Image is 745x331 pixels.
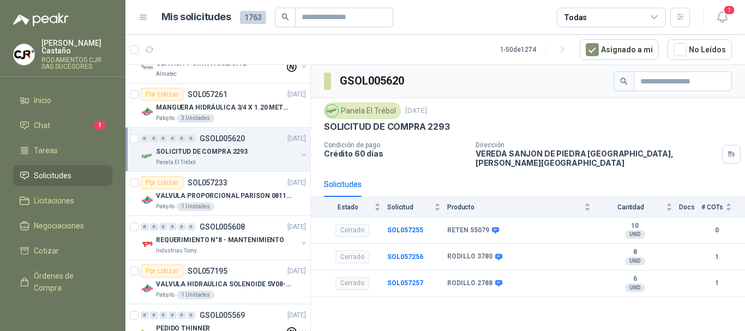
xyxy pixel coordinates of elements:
span: Solicitudes [34,170,71,182]
div: 0 [159,223,167,231]
th: Producto [447,197,597,217]
b: 1 [701,252,732,262]
div: Por cotizar [141,88,183,101]
span: search [281,13,289,21]
p: VALVULA HIDRAULICA SOLENOIDE SV08-20 REF : SV08-3B-N-24DC-DG NORMALMENTE CERRADA [156,279,292,290]
a: Licitaciones [13,190,112,211]
a: SOL057256 [387,253,423,261]
p: SOL057233 [188,179,227,186]
p: GSOL005608 [200,223,245,231]
p: [DATE] [287,222,306,232]
a: Negociaciones [13,215,112,236]
th: # COTs [701,197,745,217]
p: [DATE] [287,134,306,144]
p: Patojito [156,114,175,123]
a: 0 0 0 0 0 0 GSOL005608[DATE] Company LogoREQUERIMIENTO N°8 - MANTENIMIENTOIndustrias Tomy [141,220,308,255]
p: GSOL005569 [200,311,245,319]
b: 10 [597,222,672,231]
span: Negociaciones [34,220,84,232]
div: 0 [141,223,149,231]
p: REQUERIMIENTO N°8 - MANTENIMIENTO [156,235,284,245]
div: Todas [564,11,587,23]
div: 0 [150,223,158,231]
a: Cotizar [13,240,112,261]
button: 1 [712,8,732,27]
p: MANGUERA HIDRÁULICA 3/4 X 1.20 METROS DE LONGITUD HR-HR-ACOPLADA [156,103,292,113]
span: Producto [447,203,582,211]
b: 1 [701,278,732,288]
p: RODAMIENTOS CJR SAS SUCESORES [41,57,112,70]
p: SOL057261 [188,91,227,98]
span: Órdenes de Compra [34,270,102,294]
img: Logo peakr [13,13,69,26]
h3: GSOL005620 [340,73,406,89]
span: 1763 [240,11,266,24]
h1: Mis solicitudes [161,9,231,25]
th: Estado [311,197,387,217]
p: Industrias Tomy [156,246,197,255]
div: 0 [150,135,158,142]
span: Cotizar [34,245,59,257]
div: 0 [169,135,177,142]
p: Crédito 60 días [324,149,467,158]
b: RETEN 55079 [447,226,489,235]
p: VEREDA SANJON DE PIEDRA [GEOGRAPHIC_DATA] , [PERSON_NAME][GEOGRAPHIC_DATA] [476,149,718,167]
div: 0 [178,311,186,319]
th: Cantidad [597,197,679,217]
div: 0 [187,223,195,231]
div: UND [625,230,645,239]
p: Panela El Trébol [156,158,196,167]
p: Almatec [156,70,177,79]
span: Inicio [34,94,51,106]
div: 0 [187,135,195,142]
a: Remisiones [13,303,112,323]
span: search [620,77,628,85]
div: 0 [141,311,149,319]
a: SOL057255 [387,226,423,234]
span: Tareas [34,145,58,157]
a: 0 0 0 0 0 0 GSOL005620[DATE] Company LogoSOLICITUD DE COMPRA 2293Panela El Trébol [141,132,308,167]
p: Condición de pago [324,141,467,149]
a: Chat1 [13,115,112,136]
img: Company Logo [326,105,338,117]
a: Por cotizarSOL057261[DATE] Company LogoMANGUERA HIDRÁULICA 3/4 X 1.20 METROS DE LONGITUD HR-HR-AC... [125,83,310,128]
a: SOL057257 [387,279,423,287]
a: Inicio [13,90,112,111]
span: Licitaciones [34,195,74,207]
div: 0 [178,223,186,231]
span: Estado [324,203,372,211]
span: 1 [723,5,735,15]
div: Cerrado [335,250,369,263]
a: Por cotizarSOL057195[DATE] Company LogoVALVULA HIDRAULICA SOLENOIDE SV08-20 REF : SV08-3B-N-24DC-... [125,260,310,304]
img: Company Logo [141,238,154,251]
button: No Leídos [668,39,732,60]
div: 0 [141,135,149,142]
div: 0 [159,135,167,142]
div: 1 - 50 de 1274 [500,41,571,58]
div: 0 [187,311,195,319]
p: [DATE] [405,106,427,116]
p: [PERSON_NAME] Castaño [41,39,112,55]
a: Por cotizarSOL057233[DATE] Company LogoVALVULA PROPORCIONAL PARISON 0811404612 / 4WRPEH6C4 REXROT... [125,172,310,216]
b: RODILLO 3780 [447,252,492,261]
b: 8 [597,248,672,257]
p: Patojito [156,202,175,211]
p: SOLICITUD DE COMPRA 2293 [324,121,450,133]
p: SOLICITUD DE COMPRA 2293 [156,147,248,157]
div: Panela El Trébol [324,103,401,119]
p: SOL057195 [188,267,227,275]
div: 1 Unidades [177,291,214,299]
b: 6 [597,275,672,284]
span: # COTs [701,203,723,211]
div: UND [625,257,645,266]
img: Company Logo [141,149,154,163]
div: 0 [159,311,167,319]
div: 3 Unidades [177,114,214,123]
img: Company Logo [141,61,154,74]
p: [DATE] [287,178,306,188]
div: 0 [150,311,158,319]
div: 1 Unidades [177,202,214,211]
